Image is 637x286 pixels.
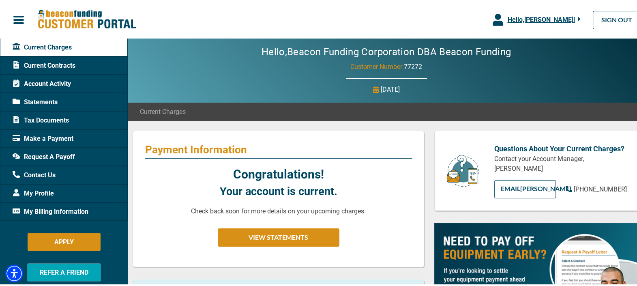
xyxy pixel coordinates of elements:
[13,169,56,178] span: Contact Us
[13,187,54,197] span: My Profile
[13,205,88,215] span: My Billing Information
[494,153,627,172] p: Contact your Account Manager, [PERSON_NAME]
[220,182,337,198] p: Your account is current.
[28,231,101,249] button: APPLY
[218,227,339,245] button: VIEW STATEMENTS
[140,105,186,115] span: Current Charges
[350,61,404,69] span: Customer Number:
[574,184,627,191] span: [PHONE_NUMBER]
[13,151,75,160] span: Request A Payoff
[444,153,481,186] img: customer-service.png
[237,45,535,56] h2: Hello, Beacon Funding Corporation DBA Beacon Funding
[494,178,556,197] a: EMAIL[PERSON_NAME]
[404,61,422,69] span: 77272
[566,183,627,193] a: [PHONE_NUMBER]
[13,132,73,142] span: Make a Payment
[13,96,58,105] span: Statements
[381,83,400,93] p: [DATE]
[13,41,72,51] span: Current Charges
[37,8,136,28] img: Beacon Funding Customer Portal Logo
[27,262,101,280] button: REFER A FRIEND
[13,114,69,124] span: Tax Documents
[494,142,627,153] p: Questions About Your Current Charges?
[13,59,75,69] span: Current Contracts
[233,163,324,182] p: Congratulations!
[145,142,412,155] p: Payment Information
[507,14,575,22] span: Hello, [PERSON_NAME] !
[13,77,71,87] span: Account Activity
[5,263,23,281] div: Accessibility Menu
[191,205,366,215] p: Check back soon for more details on your upcoming charges.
